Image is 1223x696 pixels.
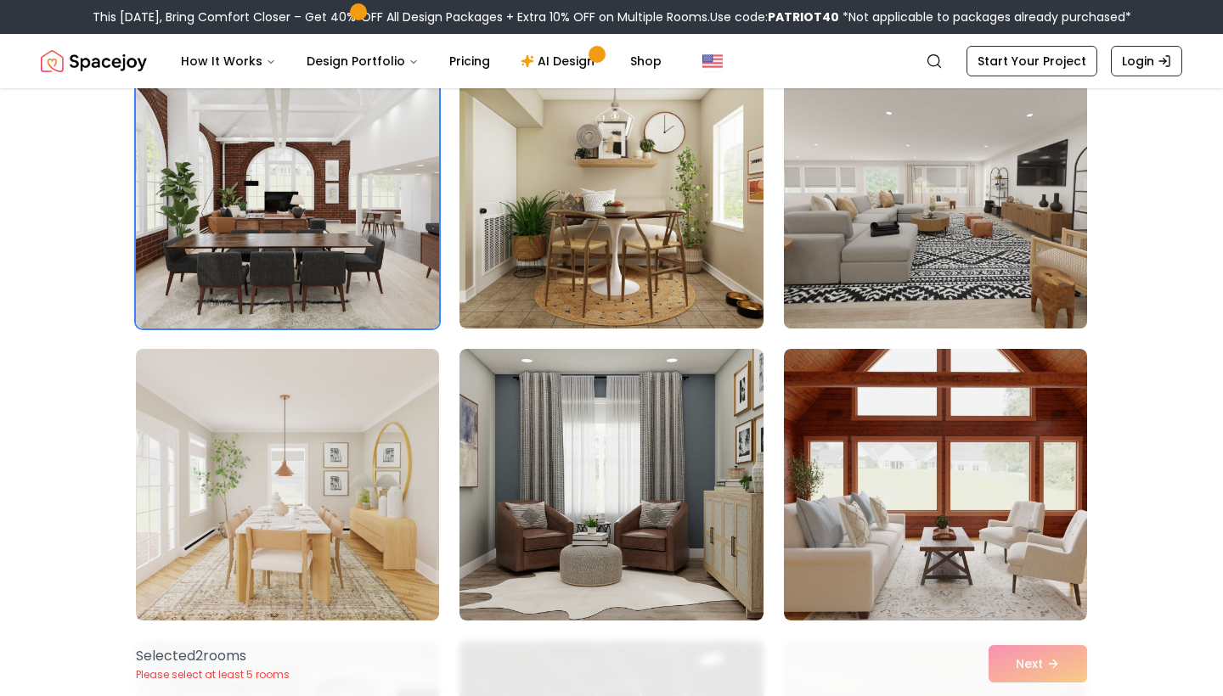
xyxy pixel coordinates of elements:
img: Room room-29 [459,57,763,328]
img: United States [702,51,723,71]
nav: Global [41,34,1182,88]
p: Please select at least 5 rooms [136,668,290,682]
a: Pricing [436,44,504,78]
a: Start Your Project [967,46,1097,76]
a: AI Design [507,44,613,78]
button: How It Works [167,44,290,78]
img: Room room-31 [136,349,439,620]
b: PATRIOT40 [768,8,839,25]
button: Design Portfolio [293,44,432,78]
div: This [DATE], Bring Comfort Closer – Get 40% OFF All Design Packages + Extra 10% OFF on Multiple R... [93,8,1131,25]
img: Room room-33 [784,349,1087,620]
p: Selected 2 room s [136,646,290,666]
a: Spacejoy [41,44,147,78]
img: Room room-32 [459,349,763,620]
nav: Main [167,44,675,78]
img: Room room-28 [136,57,439,328]
img: Spacejoy Logo [41,44,147,78]
img: Room room-30 [776,50,1095,335]
span: *Not applicable to packages already purchased* [839,8,1131,25]
span: Use code: [710,8,839,25]
a: Login [1111,46,1182,76]
a: Shop [617,44,675,78]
